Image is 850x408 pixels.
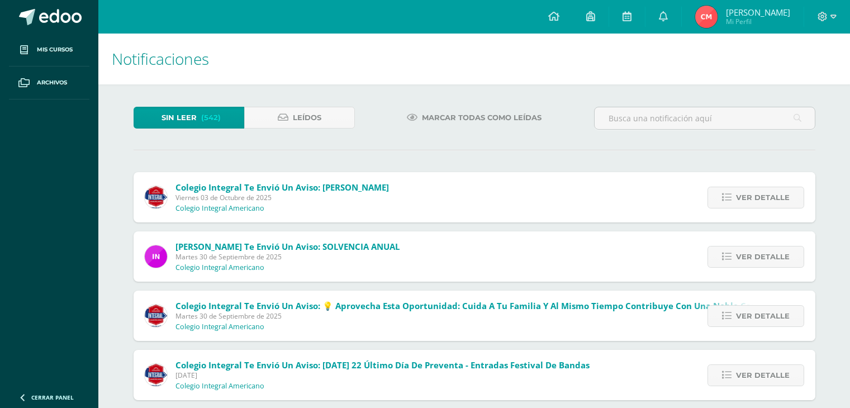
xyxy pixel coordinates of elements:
span: Ver detalle [736,306,790,326]
span: (542) [201,107,221,128]
span: Colegio Integral te envió un aviso: [DATE] 22 último día de preventa - Entradas Festival de bandas [175,359,590,371]
img: 0642342db8a636a5a42bce6d80bd6215.png [695,6,718,28]
span: [PERSON_NAME] [726,7,790,18]
input: Busca una notificación aquí [595,107,815,129]
span: Cerrar panel [31,393,74,401]
p: Colegio Integral Americano [175,204,264,213]
span: Archivos [37,78,67,87]
span: Notificaciones [112,48,209,69]
img: 49dcc5f07bc63dd4e845f3f2a9293567.png [145,245,167,268]
a: Leídos [244,107,355,129]
span: [PERSON_NAME] te envió un aviso: SOLVENCIA ANUAL [175,241,400,252]
span: Ver detalle [736,365,790,386]
span: [DATE] [175,371,590,380]
span: Ver detalle [736,187,790,208]
a: Marcar todas como leídas [393,107,555,129]
span: Mis cursos [37,45,73,54]
span: Leídos [293,107,321,128]
p: Colegio Integral Americano [175,382,264,391]
p: Colegio Integral Americano [175,263,264,272]
a: Mis cursos [9,34,89,67]
span: Mi Perfil [726,17,790,26]
span: Marcar todas como leídas [422,107,542,128]
img: 3d8ecf278a7f74c562a74fe44b321cd5.png [145,186,167,208]
span: Colegio Integral te envió un aviso: 💡 Aprovecha esta oportunidad: cuida a tu familia y al mismo t... [175,300,805,311]
span: Ver detalle [736,246,790,267]
a: Sin leer(542) [134,107,244,129]
a: Archivos [9,67,89,99]
img: 3d8ecf278a7f74c562a74fe44b321cd5.png [145,305,167,327]
span: Martes 30 de Septiembre de 2025 [175,311,805,321]
span: Martes 30 de Septiembre de 2025 [175,252,400,262]
span: Colegio Integral te envió un aviso: [PERSON_NAME] [175,182,389,193]
span: Viernes 03 de Octubre de 2025 [175,193,389,202]
p: Colegio Integral Americano [175,322,264,331]
span: Sin leer [162,107,197,128]
img: 3d8ecf278a7f74c562a74fe44b321cd5.png [145,364,167,386]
